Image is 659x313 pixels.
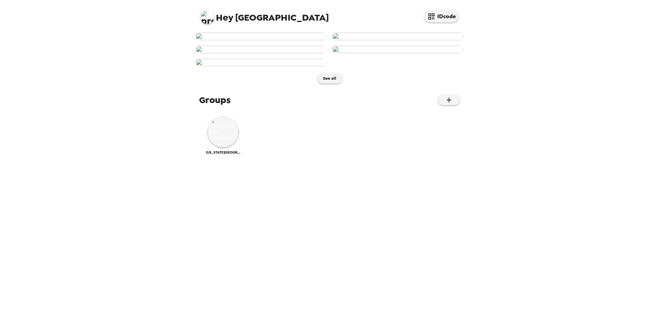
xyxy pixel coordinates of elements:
[317,73,342,83] button: See all
[332,33,463,40] img: user-269118
[200,10,214,24] img: profile pic
[332,46,463,53] img: user-268676
[199,94,231,106] span: Groups
[208,116,239,147] img: Washington State University - Career Services
[424,10,459,22] button: IDcode
[216,11,233,24] span: Hey
[206,150,240,155] span: [US_STATE][GEOGRAPHIC_DATA] - Career Services
[196,59,327,66] img: user-268670
[196,33,327,40] img: user-269289
[196,46,327,53] img: user-269116
[200,7,329,22] span: [GEOGRAPHIC_DATA]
